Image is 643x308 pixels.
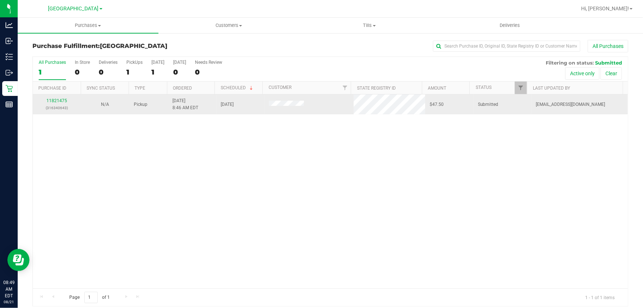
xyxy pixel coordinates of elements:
a: Last Updated By [533,86,570,91]
inline-svg: Inventory [6,53,13,60]
div: 1 [126,68,143,76]
span: Customers [159,22,299,29]
a: Type [134,86,145,91]
inline-svg: Inbound [6,37,13,45]
div: [DATE] [151,60,164,65]
div: PickUps [126,60,143,65]
h3: Purchase Fulfillment: [32,43,231,49]
inline-svg: Analytics [6,21,13,29]
a: Deliveries [440,18,580,33]
span: $47.50 [430,101,444,108]
div: All Purchases [39,60,66,65]
input: Search Purchase ID, Original ID, State Registry ID or Customer Name... [433,41,580,52]
div: In Store [75,60,90,65]
inline-svg: Outbound [6,69,13,76]
p: (316340643) [37,104,77,111]
p: 08:49 AM EDT [3,279,14,299]
a: State Registry ID [357,86,396,91]
a: Customers [158,18,299,33]
span: Deliveries [490,22,530,29]
p: 08/21 [3,299,14,305]
span: [GEOGRAPHIC_DATA] [100,42,167,49]
a: Scheduled [221,85,254,90]
button: All Purchases [588,40,628,52]
span: Pickup [134,101,147,108]
button: Active only [565,67,600,80]
div: [DATE] [173,60,186,65]
div: Deliveries [99,60,118,65]
input: 1 [84,292,98,303]
button: Clear [601,67,622,80]
a: Sync Status [87,86,115,91]
a: Purchases [18,18,158,33]
div: 0 [99,68,118,76]
inline-svg: Retail [6,85,13,92]
a: 11821475 [46,98,67,103]
a: Filter [515,82,527,94]
a: Customer [269,85,291,90]
span: Submitted [595,60,622,66]
span: Not Applicable [101,102,109,107]
span: Page of 1 [63,292,116,303]
div: 0 [195,68,222,76]
span: Purchases [18,22,158,29]
span: [EMAIL_ADDRESS][DOMAIN_NAME] [536,101,605,108]
span: Submitted [478,101,499,108]
div: 0 [173,68,186,76]
div: 1 [39,68,66,76]
a: Status [476,85,492,90]
div: 1 [151,68,164,76]
span: [DATE] [221,101,234,108]
inline-svg: Reports [6,101,13,108]
span: Filtering on status: [546,60,594,66]
a: Tills [299,18,440,33]
span: Tills [300,22,440,29]
a: Filter [339,82,351,94]
span: [DATE] 8:46 AM EDT [172,97,198,111]
button: N/A [101,101,109,108]
a: Purchase ID [38,86,66,91]
span: 1 - 1 of 1 items [579,292,621,303]
span: Hi, [PERSON_NAME]! [581,6,629,11]
div: Needs Review [195,60,222,65]
a: Ordered [173,86,192,91]
div: 0 [75,68,90,76]
a: Amount [428,86,446,91]
span: [GEOGRAPHIC_DATA] [48,6,99,12]
iframe: Resource center [7,249,29,271]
